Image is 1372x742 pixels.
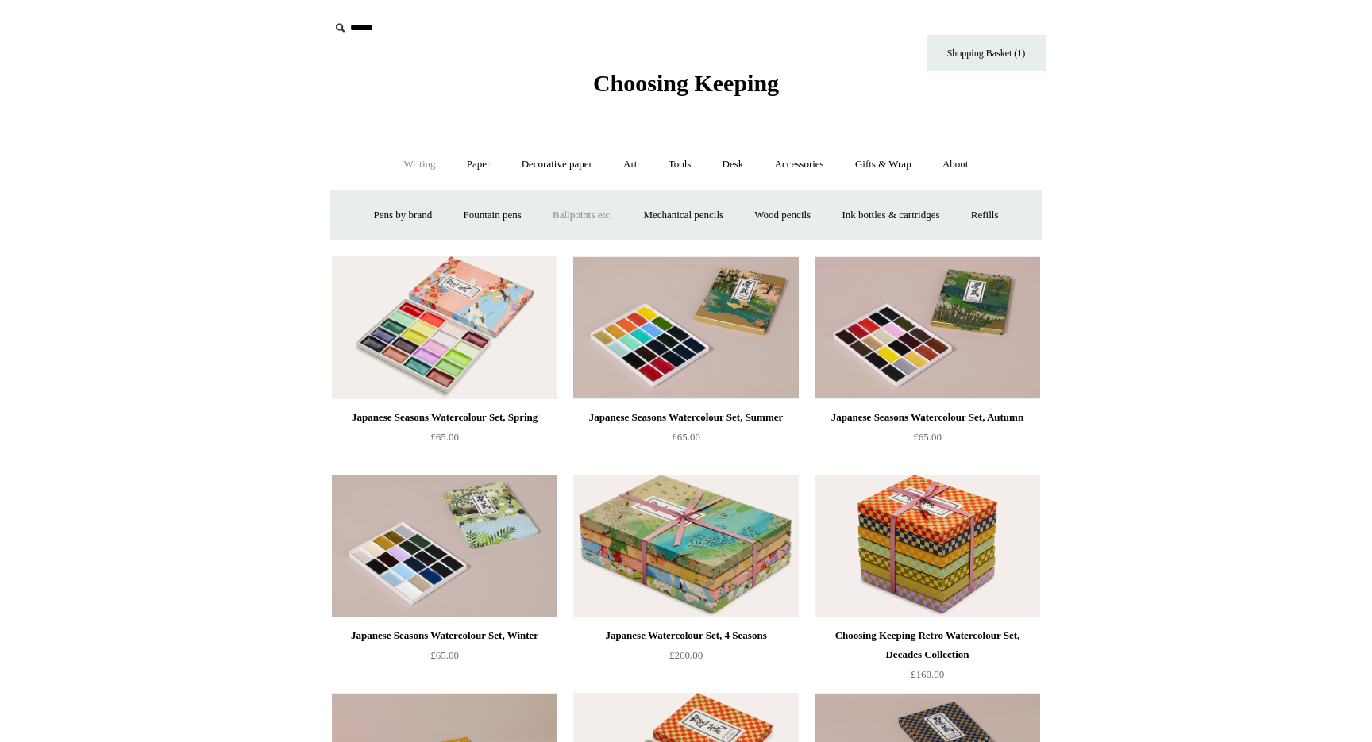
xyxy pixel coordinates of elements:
img: Japanese Seasons Watercolour Set, Spring [332,256,557,399]
div: Choosing Keeping Retro Watercolour Set, Decades Collection [819,626,1036,664]
img: Choosing Keeping Retro Watercolour Set, Decades Collection [815,475,1040,617]
span: £65.00 [430,649,459,661]
span: £160.00 [911,668,944,680]
a: Accessories [761,144,838,186]
span: £65.00 [430,431,459,443]
a: Choosing Keeping Retro Watercolour Set, Decades Collection Choosing Keeping Retro Watercolour Set... [815,475,1040,617]
div: Japanese Seasons Watercolour Set, Summer [577,408,795,427]
a: Mechanical pencils [629,194,738,236]
span: £65.00 [672,431,700,443]
a: Japanese Seasons Watercolour Set, Winter £65.00 [332,626,557,691]
a: Gifts & Wrap [841,144,926,186]
a: Japanese Seasons Watercolour Set, Spring Japanese Seasons Watercolour Set, Spring [332,256,557,399]
a: Tools [654,144,706,186]
a: Desk [708,144,758,186]
a: Refills [957,194,1013,236]
div: Japanese Seasons Watercolour Set, Autumn [819,408,1036,427]
div: Japanese Seasons Watercolour Set, Winter [336,626,553,645]
a: Writing [390,144,450,186]
img: Japanese Seasons Watercolour Set, Summer [573,256,799,399]
a: Japanese Seasons Watercolour Set, Spring £65.00 [332,408,557,473]
a: Japanese Watercolour Set, 4 Seasons Japanese Watercolour Set, 4 Seasons [573,475,799,617]
a: Japanese Seasons Watercolour Set, Autumn Japanese Seasons Watercolour Set, Autumn [815,256,1040,399]
img: Japanese Watercolour Set, 4 Seasons [573,475,799,617]
span: £65.00 [913,431,942,443]
a: Fountain pens [449,194,535,236]
a: Japanese Seasons Watercolour Set, Summer Japanese Seasons Watercolour Set, Summer [573,256,799,399]
div: Japanese Seasons Watercolour Set, Spring [336,408,553,427]
img: Japanese Seasons Watercolour Set, Winter [332,475,557,617]
a: Japanese Seasons Watercolour Set, Summer £65.00 [573,408,799,473]
a: Japanese Seasons Watercolour Set, Autumn £65.00 [815,408,1040,473]
a: Art [609,144,651,186]
span: Choosing Keeping [593,70,779,96]
a: Shopping Basket (1) [927,35,1046,71]
img: Japanese Seasons Watercolour Set, Autumn [815,256,1040,399]
span: £260.00 [669,649,703,661]
a: Ink bottles & cartridges [827,194,954,236]
a: Ballpoints etc. [538,194,626,236]
a: Pens by brand [360,194,447,236]
a: About [928,144,983,186]
a: Paper [453,144,505,186]
a: Wood pencils [740,194,825,236]
a: Japanese Watercolour Set, 4 Seasons £260.00 [573,626,799,691]
a: Decorative paper [507,144,607,186]
a: Choosing Keeping Retro Watercolour Set, Decades Collection £160.00 [815,626,1040,691]
a: Choosing Keeping [593,83,779,94]
div: Japanese Watercolour Set, 4 Seasons [577,626,795,645]
a: Japanese Seasons Watercolour Set, Winter Japanese Seasons Watercolour Set, Winter [332,475,557,617]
